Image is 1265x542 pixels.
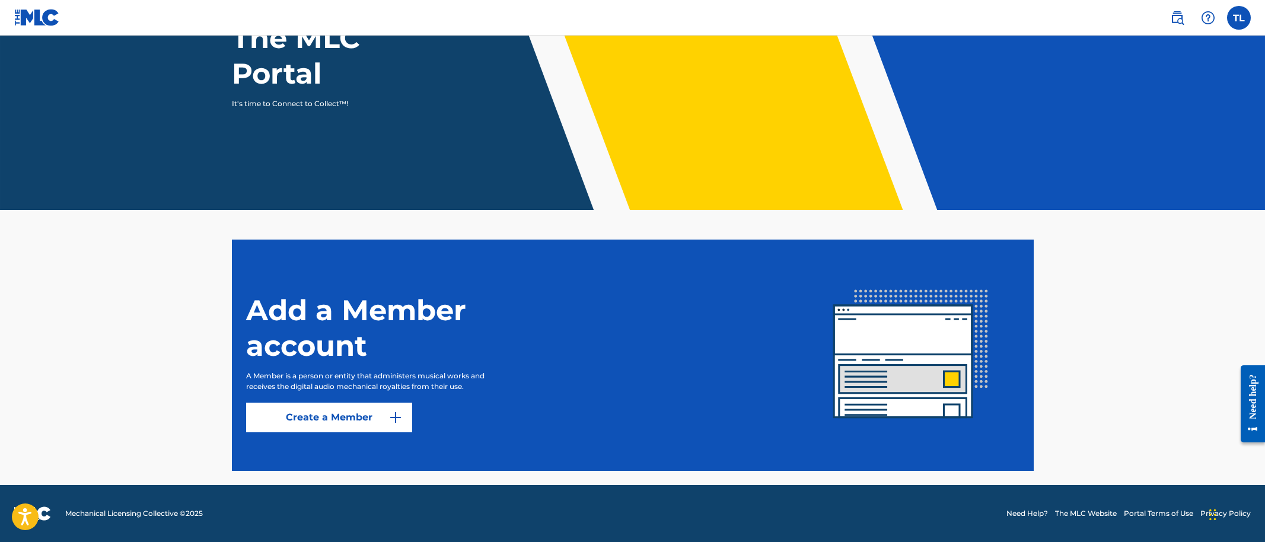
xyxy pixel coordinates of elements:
a: Create a Member [246,403,412,432]
div: Help [1196,6,1220,30]
img: help [1201,11,1215,25]
div: User Menu [1227,6,1251,30]
img: 9d2ae6d4665cec9f34b9.svg [388,410,403,425]
iframe: Resource Center [1232,355,1265,453]
img: MLC Logo [14,9,60,26]
img: search [1170,11,1184,25]
div: Drag [1209,497,1216,533]
a: Portal Terms of Use [1124,508,1193,519]
a: The MLC Website [1055,508,1117,519]
img: logo [14,506,51,521]
img: img [802,247,1019,464]
span: Mechanical Licensing Collective © 2025 [65,508,203,519]
iframe: Chat Widget [1206,485,1265,542]
p: A Member is a person or entity that administers musical works and receives the digital audio mech... [246,371,508,392]
a: Need Help? [1006,508,1048,519]
p: It's time to Connect to Collect™! [232,98,438,109]
a: Privacy Policy [1200,508,1251,519]
a: Public Search [1165,6,1189,30]
h1: Add a Member account [246,292,543,364]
